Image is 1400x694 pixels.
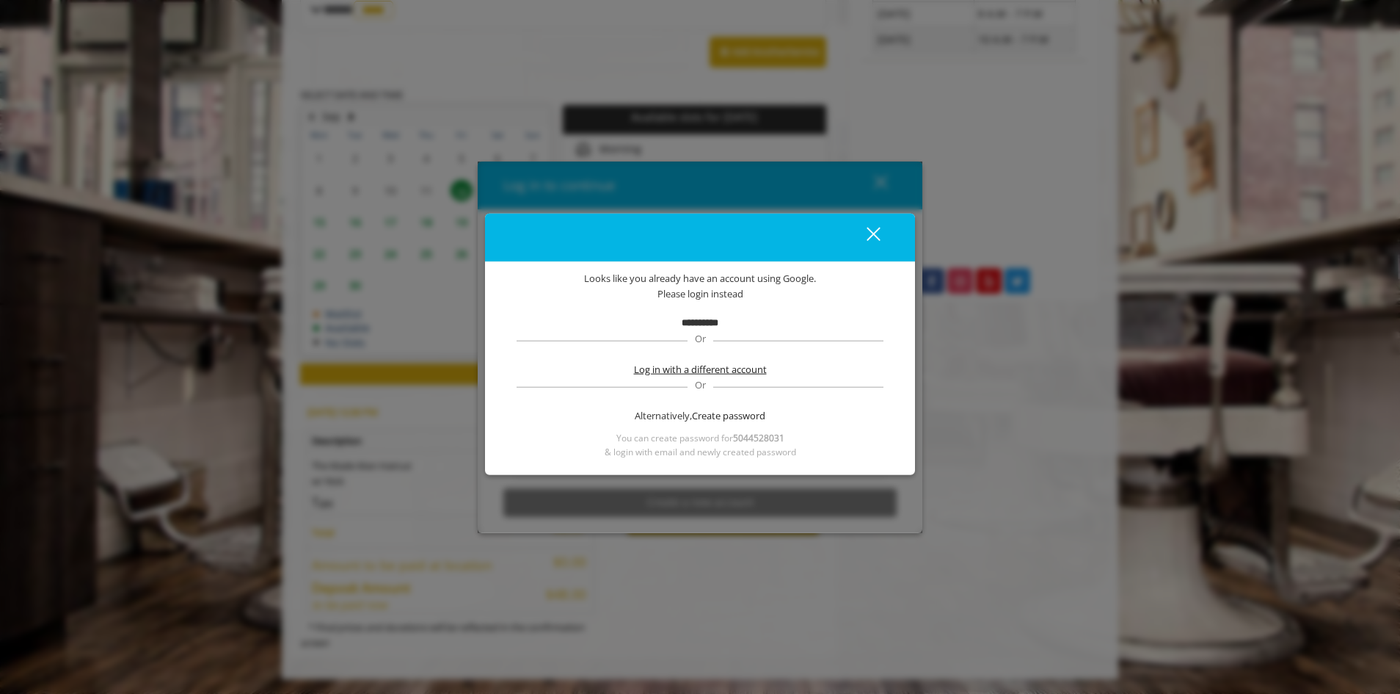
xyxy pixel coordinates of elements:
span: Looks like you already have an account using Google. [584,271,816,286]
span: You can create password for [616,430,784,444]
div: Alternatively, [514,408,886,424]
span: Or [688,378,713,391]
span: Or [688,332,713,345]
button: close dialog [839,222,889,252]
span: Log in with a different account [634,362,767,377]
div: close dialog [850,226,879,248]
span: Please login instead [657,286,743,301]
span: & login with email and newly created password [605,445,796,459]
span: Create password [692,408,765,424]
b: 5044528031 [733,431,784,444]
